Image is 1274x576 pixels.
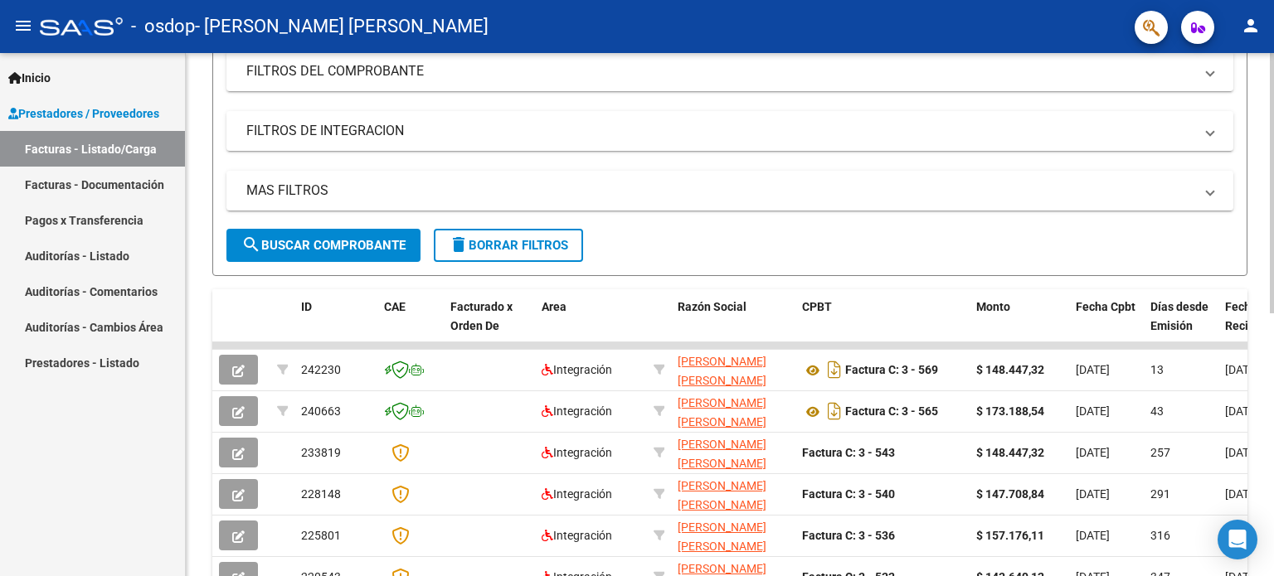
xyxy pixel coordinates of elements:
span: Fecha Recibido [1225,300,1272,332]
i: Descargar documento [824,398,845,424]
mat-icon: search [241,235,261,254]
span: Monto [976,300,1010,313]
span: [DATE] [1225,446,1259,459]
span: 225801 [301,529,341,542]
div: Open Intercom Messenger [1218,520,1257,559]
span: Integración [542,529,612,542]
datatable-header-cell: Monto [970,289,1069,362]
datatable-header-cell: CPBT [795,289,970,362]
span: 316 [1150,529,1170,542]
span: [DATE] [1076,404,1110,418]
span: Integración [542,404,612,418]
datatable-header-cell: Facturado x Orden De [444,289,535,362]
span: Area [542,300,566,313]
span: [DATE] [1225,363,1259,376]
span: Inicio [8,69,51,87]
span: 43 [1150,404,1164,418]
mat-icon: delete [449,235,469,254]
datatable-header-cell: Fecha Cpbt [1069,289,1144,362]
div: 20306894170 [678,518,789,553]
span: [DATE] [1225,404,1259,418]
span: Borrar Filtros [449,238,568,253]
mat-icon: menu [13,16,33,36]
span: Integración [542,487,612,501]
button: Borrar Filtros [434,229,583,262]
span: Prestadores / Proveedores [8,104,159,123]
span: Fecha Cpbt [1076,300,1135,313]
mat-panel-title: FILTROS DEL COMPROBANTE [246,62,1194,80]
datatable-header-cell: Area [535,289,647,362]
span: [DATE] [1076,529,1110,542]
div: 20306894170 [678,477,789,511]
datatable-header-cell: ID [294,289,377,362]
strong: $ 148.447,32 [976,363,1044,376]
span: 291 [1150,487,1170,501]
strong: Factura C: 3 - 569 [845,364,938,377]
span: [DATE] [1225,487,1259,501]
span: CAE [384,300,406,313]
span: [PERSON_NAME] [PERSON_NAME] [678,355,766,387]
span: [PERSON_NAME] [PERSON_NAME] [678,520,766,553]
strong: Factura C: 3 - 565 [845,405,938,419]
span: 242230 [301,363,341,376]
datatable-header-cell: Razón Social [671,289,795,362]
span: 233819 [301,446,341,459]
div: 20306894170 [678,394,789,428]
span: 13 [1150,363,1164,376]
span: 228148 [301,487,341,501]
strong: $ 173.188,54 [976,404,1044,418]
datatable-header-cell: Días desde Emisión [1144,289,1218,362]
span: [PERSON_NAME] [PERSON_NAME] [678,479,766,511]
span: Facturado x Orden De [450,300,513,332]
button: Buscar Comprobante [226,229,421,262]
strong: Factura C: 3 - 543 [802,446,895,459]
mat-expansion-panel-header: MAS FILTROS [226,171,1233,211]
span: Integración [542,363,612,376]
span: [PERSON_NAME] [PERSON_NAME] [678,438,766,470]
span: CPBT [802,300,832,313]
span: - osdop [131,8,195,45]
mat-expansion-panel-header: FILTROS DEL COMPROBANTE [226,51,1233,91]
span: 257 [1150,446,1170,459]
span: Buscar Comprobante [241,238,406,253]
strong: $ 147.708,84 [976,487,1044,501]
span: 240663 [301,404,341,418]
mat-panel-title: FILTROS DE INTEGRACION [246,122,1194,140]
mat-panel-title: MAS FILTROS [246,182,1194,200]
strong: Factura C: 3 - 536 [802,529,895,542]
span: [DATE] [1076,487,1110,501]
span: Integración [542,446,612,459]
strong: $ 157.176,11 [976,529,1044,542]
strong: Factura C: 3 - 540 [802,487,895,501]
span: ID [301,300,312,313]
i: Descargar documento [824,356,845,383]
span: [PERSON_NAME] [PERSON_NAME] [678,396,766,428]
datatable-header-cell: CAE [377,289,444,362]
span: [DATE] [1076,363,1110,376]
span: [DATE] [1076,446,1110,459]
span: Días desde Emisión [1150,300,1208,332]
div: 20306894170 [678,435,789,470]
div: 20306894170 [678,352,789,387]
mat-expansion-panel-header: FILTROS DE INTEGRACION [226,111,1233,151]
mat-icon: person [1241,16,1261,36]
span: - [PERSON_NAME] [PERSON_NAME] [195,8,489,45]
span: Razón Social [678,300,746,313]
strong: $ 148.447,32 [976,446,1044,459]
